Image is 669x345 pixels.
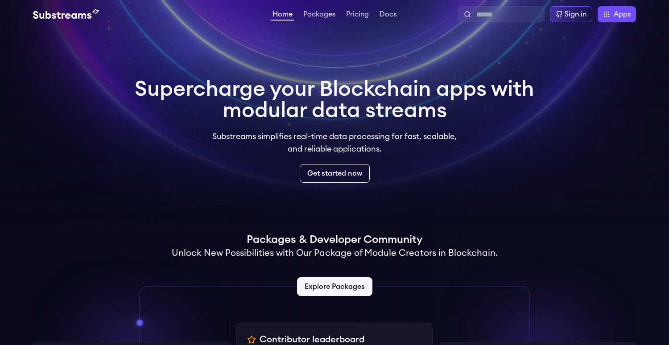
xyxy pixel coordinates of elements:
a: Explore Packages [297,277,372,296]
div: Sign in [565,9,586,20]
p: Substreams simplifies real-time data processing for fast, scalable, and reliable applications. [206,130,463,155]
h1: Supercharge your Blockchain apps with modular data streams [135,78,534,121]
a: Sign in [550,6,592,22]
a: Pricing [344,11,371,20]
a: Get started now [300,164,370,183]
span: Apps [614,9,631,20]
a: Docs [378,11,398,20]
img: Substream's logo [33,9,99,20]
a: Home [271,11,294,21]
h2: Unlock New Possibilities with Our Package of Module Creators in Blockchain. [172,247,498,259]
a: Packages [301,11,337,20]
h1: Packages & Developer Community [247,233,422,247]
